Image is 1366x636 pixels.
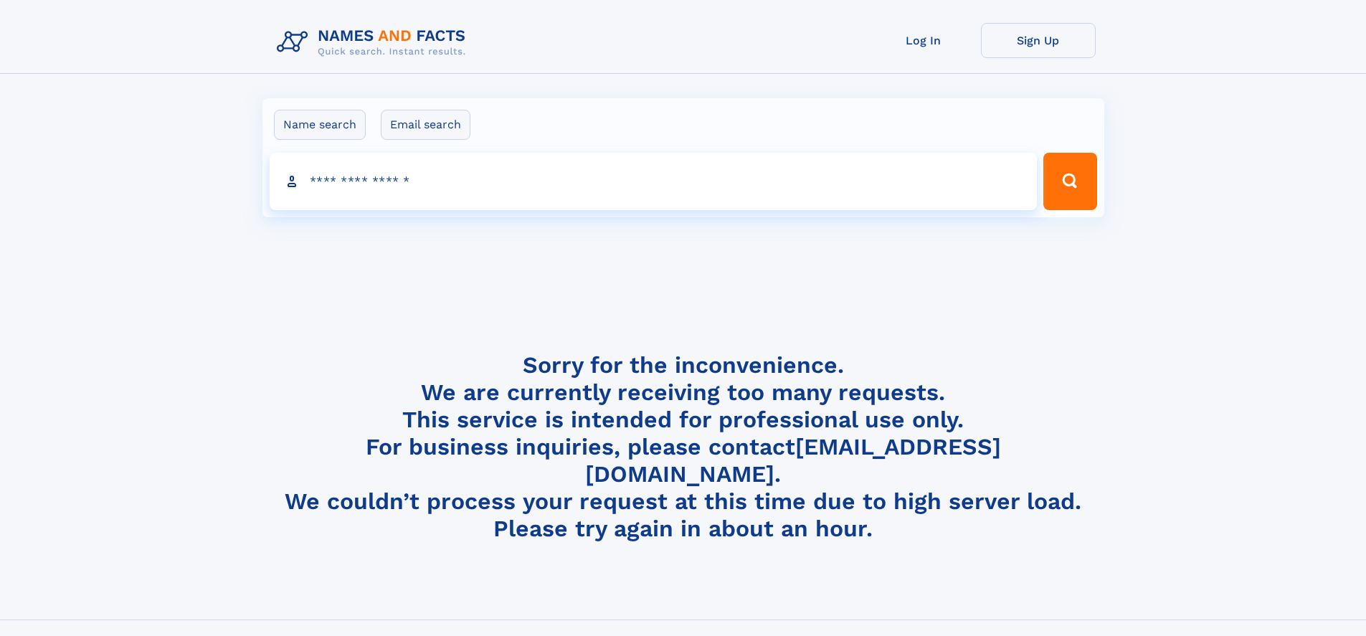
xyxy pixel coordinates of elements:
[274,110,366,140] label: Name search
[981,23,1096,58] a: Sign Up
[1043,153,1096,210] button: Search Button
[866,23,981,58] a: Log In
[585,433,1001,488] a: [EMAIL_ADDRESS][DOMAIN_NAME]
[271,351,1096,543] h4: Sorry for the inconvenience. We are currently receiving too many requests. This service is intend...
[381,110,470,140] label: Email search
[270,153,1038,210] input: search input
[271,23,478,62] img: Logo Names and Facts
